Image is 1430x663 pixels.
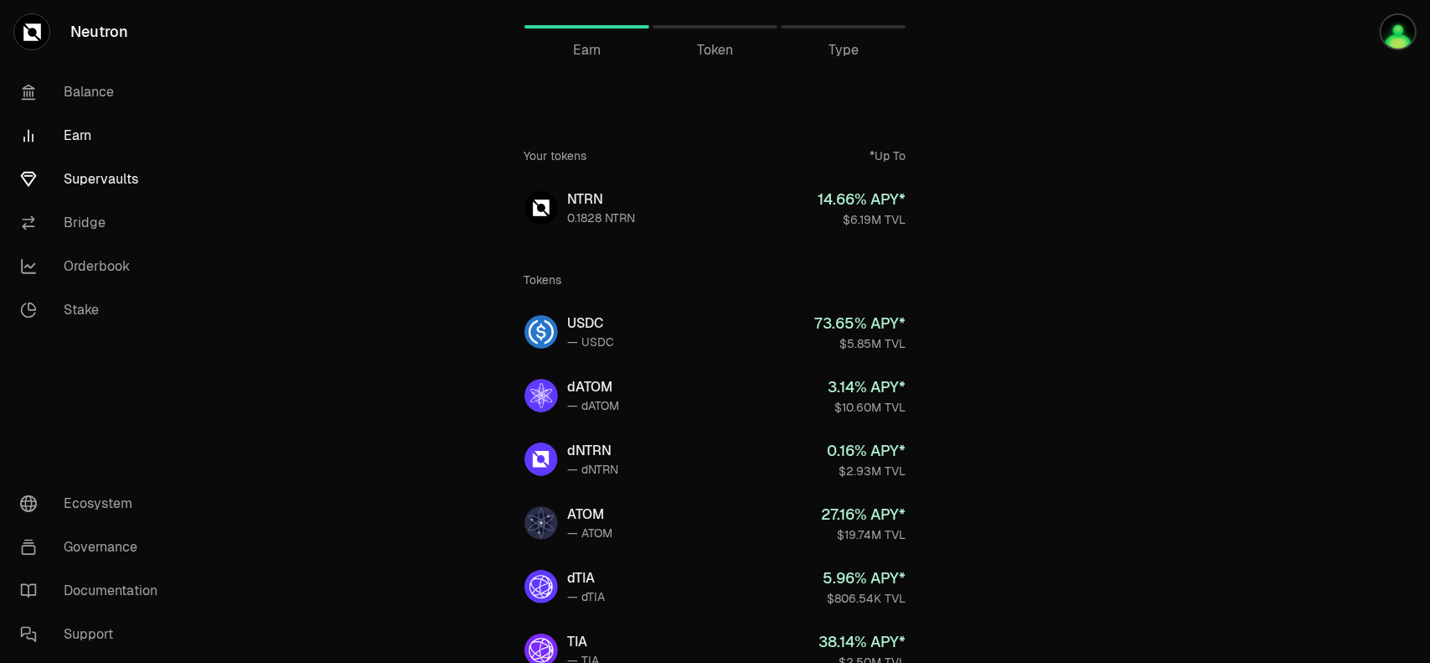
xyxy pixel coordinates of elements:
a: USDCUSDC— USDC73.65% APY*$5.85M TVL [511,302,920,362]
span: Token [697,40,733,60]
img: NTRN [524,191,558,225]
div: $6.19M TVL [818,211,906,228]
div: $10.60M TVL [829,399,906,416]
div: 27.16 % APY* [822,503,906,526]
div: dNTRN [568,441,619,461]
a: dATOMdATOM— dATOM3.14% APY*$10.60M TVL [511,365,920,426]
a: NTRNNTRN0.1828 NTRN14.66% APY*$6.19M TVL [511,178,920,238]
a: Supervaults [7,158,181,201]
div: $806.54K TVL [823,590,906,607]
span: Type [829,40,859,60]
div: $5.85M TVL [815,335,906,352]
div: $2.93M TVL [828,463,906,479]
div: dATOM [568,377,620,397]
div: — USDC [568,334,615,350]
a: Ecosystem [7,482,181,526]
div: — ATOM [568,525,613,541]
div: 5.96 % APY* [823,567,906,590]
img: dTIA [524,570,558,603]
div: NTRN [568,189,636,210]
img: dATOM [524,379,558,412]
div: Your tokens [524,148,587,164]
img: USDC [524,315,558,349]
img: sw-firefox [1380,13,1417,50]
a: dTIAdTIA— dTIA5.96% APY*$806.54K TVL [511,557,920,617]
a: Documentation [7,569,181,613]
a: Stake [7,288,181,332]
a: Earn [7,114,181,158]
div: — dTIA [568,588,606,605]
div: 3.14 % APY* [829,376,906,399]
a: Bridge [7,201,181,245]
div: 14.66 % APY* [818,188,906,211]
div: *Up To [870,148,906,164]
img: dNTRN [524,443,558,476]
div: $19.74M TVL [822,526,906,543]
a: Support [7,613,181,656]
div: — dNTRN [568,461,619,478]
div: 38.14 % APY* [819,630,906,654]
a: ATOMATOM— ATOM27.16% APY*$19.74M TVL [511,493,920,553]
div: 73.65 % APY* [815,312,906,335]
span: Earn [573,40,601,60]
div: dTIA [568,568,606,588]
div: TIA [568,632,600,652]
div: USDC [568,313,615,334]
div: 0.1828 NTRN [568,210,636,226]
a: Governance [7,526,181,569]
div: — dATOM [568,397,620,414]
div: 0.16 % APY* [828,439,906,463]
div: Tokens [524,272,562,288]
a: Balance [7,70,181,114]
a: Earn [524,7,649,47]
div: ATOM [568,505,613,525]
img: ATOM [524,506,558,540]
a: dNTRNdNTRN— dNTRN0.16% APY*$2.93M TVL [511,429,920,489]
a: Orderbook [7,245,181,288]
